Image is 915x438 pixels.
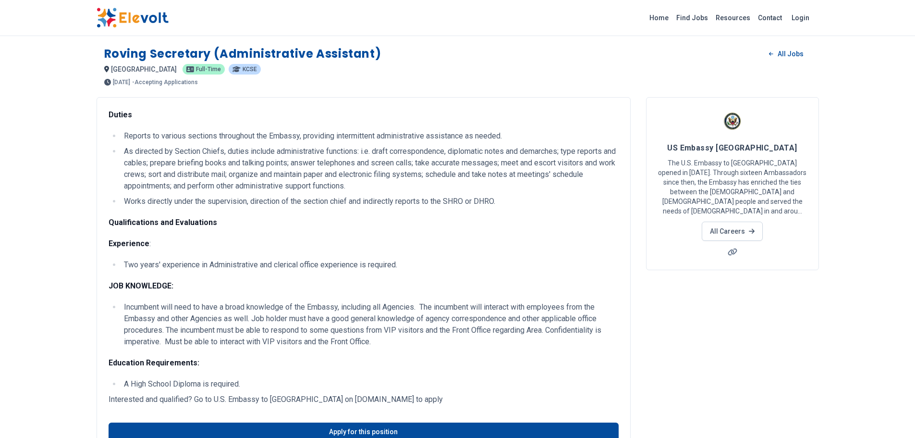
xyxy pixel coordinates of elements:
span: [GEOGRAPHIC_DATA] [111,65,177,73]
p: - Accepting Applications [132,79,198,85]
span: KCSE [243,66,257,72]
span: US Embassy [GEOGRAPHIC_DATA] [667,143,797,152]
img: US Embassy Kenya [720,109,744,133]
strong: Qualifications and Evaluations [109,218,217,227]
li: Reports to various sections throughout the Embassy, providing intermittent administrative assista... [121,130,619,142]
img: Elevolt [97,8,169,28]
li: Two years' experience in Administrative and clerical office experience is required. [121,259,619,271]
a: Resources [712,10,754,25]
a: Find Jobs [672,10,712,25]
p: The U.S. Embassy to [GEOGRAPHIC_DATA] opened in [DATE]. Through sixteen Ambassadors since then, t... [658,158,807,216]
a: Contact [754,10,786,25]
strong: JOB KNOWLEDGE: [109,281,173,290]
li: Works directly under the supervision, direction of the section chief and indirectly reports to th... [121,196,619,207]
li: Incumbent will need to have a broad knowledge of the Embassy, including all Agencies. The incumbe... [121,301,619,348]
a: Home [646,10,672,25]
li: A High School Diploma is required. [121,378,619,390]
iframe: Advertisement [646,282,819,416]
span: [DATE] [113,79,130,85]
p: Interested and qualified? Go to U.S. Embassy to [GEOGRAPHIC_DATA] on [DOMAIN_NAME] to apply [109,394,619,405]
a: All Jobs [761,47,811,61]
li: As directed by Section Chiefs, duties include administrative functions: i.e. draft correspondence... [121,146,619,192]
p: : [109,238,619,250]
h1: Roving Secretary (Administrative Assistant) [104,46,381,62]
span: Full-time [196,66,221,72]
strong: Experience [109,239,149,248]
a: Login [786,8,815,27]
strong: Education Requirements: [109,358,199,367]
strong: Duties [109,110,132,119]
a: All Careers [702,222,763,241]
